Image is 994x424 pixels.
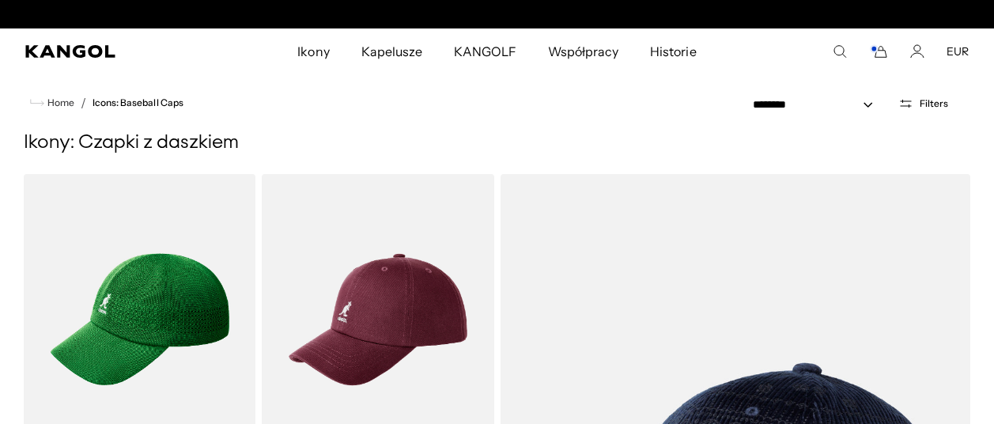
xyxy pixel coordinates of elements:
[889,97,958,111] button: Open filters
[44,97,74,108] span: Home
[334,8,660,21] div: 1 of 2
[438,28,532,74] a: KANGOLF
[634,28,712,74] a: Historie
[869,44,888,59] button: Wózek
[833,44,847,59] summary: Szukaj tutaj
[25,45,196,58] a: Kangol powiedział:
[297,28,329,74] span: Ikony
[746,97,889,113] select: Sort by: Featured
[334,8,660,21] slideshow-component: Announcement bar
[947,44,969,59] button: EUR
[548,28,618,74] span: Współpracy
[93,97,183,108] a: Icons: Baseball Caps
[454,28,516,74] span: KANGOLF
[920,98,948,109] span: Filters
[361,28,422,74] span: Kapelusze
[346,28,438,74] a: Kapelusze
[74,93,86,112] li: /
[24,131,970,155] h1: Ikony: Czapki z daszkiem
[910,44,924,59] a: Rachunek
[30,96,74,110] a: Home
[282,28,345,74] a: Ikony
[334,8,660,21] div: Announcement
[532,28,634,74] a: Współpracy
[650,28,696,74] span: Historie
